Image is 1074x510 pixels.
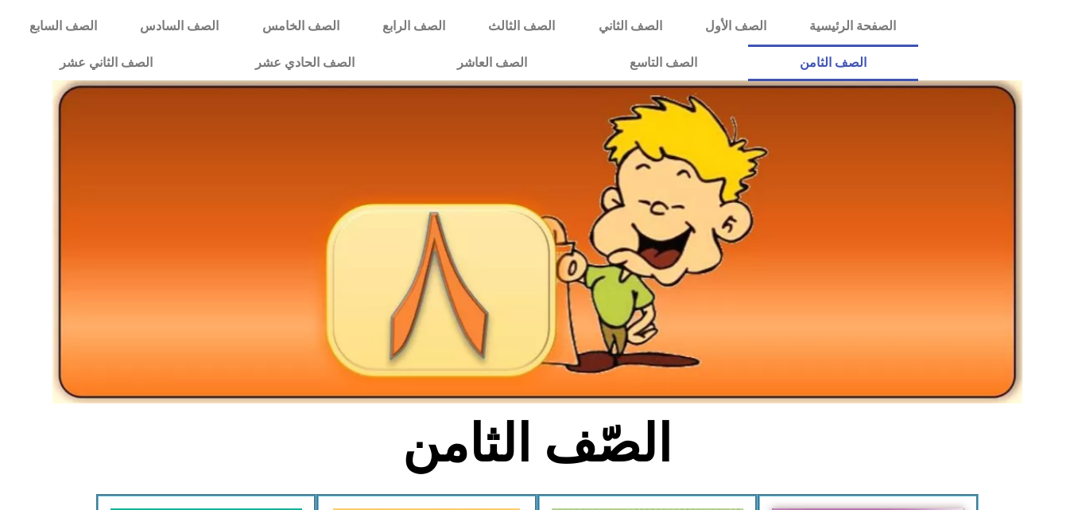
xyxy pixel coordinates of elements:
[467,8,576,45] a: الصف الثالث
[204,45,405,81] a: الصف الحادي عشر
[748,45,917,81] a: الصف الثامن
[8,45,204,81] a: الصف الثاني عشر
[788,8,917,45] a: الصفحة الرئيسية
[118,8,240,45] a: الصف السادس
[578,45,748,81] a: الصف التاسع
[405,45,578,81] a: الصف العاشر
[274,413,800,475] h2: الصّف الثامن
[241,8,361,45] a: الصف الخامس
[8,8,118,45] a: الصف السابع
[577,8,684,45] a: الصف الثاني
[684,8,788,45] a: الصف الأول
[361,8,467,45] a: الصف الرابع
